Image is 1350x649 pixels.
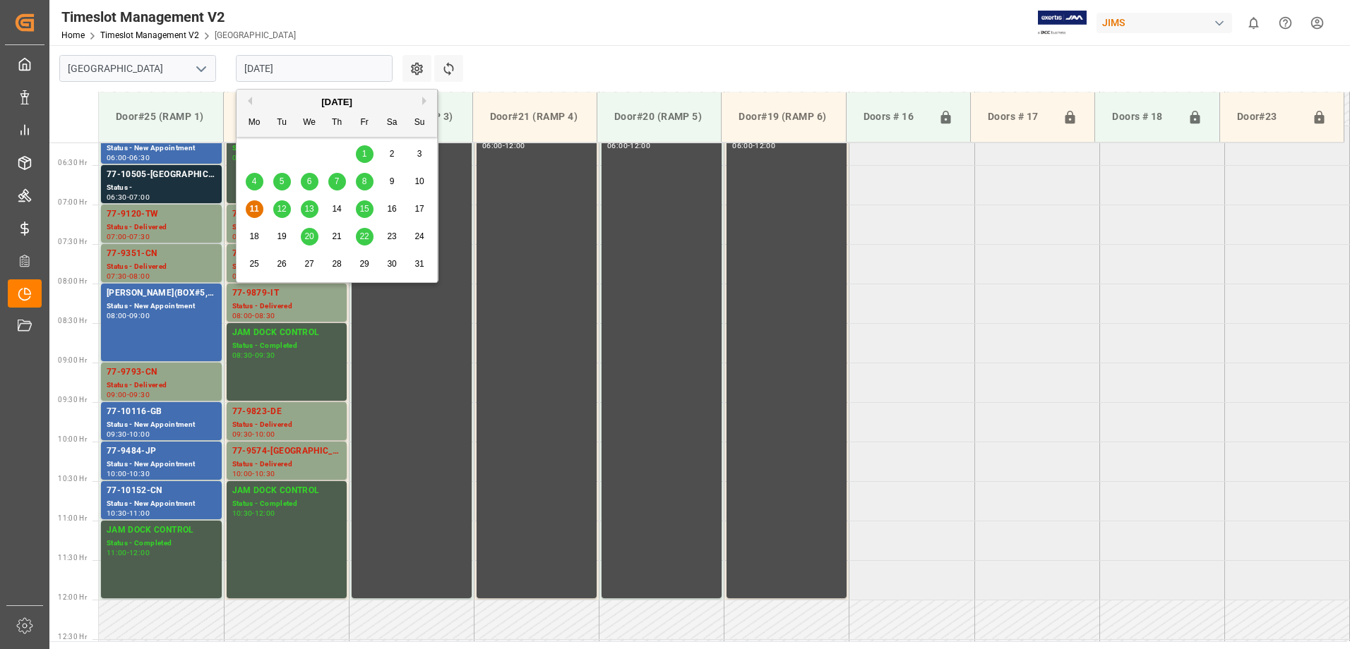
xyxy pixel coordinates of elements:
[129,392,150,398] div: 09:30
[411,200,429,218] div: Choose Sunday, August 17th, 2025
[255,510,275,516] div: 12:00
[107,313,127,319] div: 08:00
[127,510,129,516] div: -
[127,313,129,319] div: -
[1231,104,1306,131] div: Door#23
[232,301,341,313] div: Status - Delivered
[237,95,437,109] div: [DATE]
[249,259,258,269] span: 25
[301,228,318,245] div: Choose Wednesday, August 20th, 2025
[304,259,313,269] span: 27
[232,222,341,233] div: Status - Delivered
[107,247,216,261] div: 77-9351-CN
[232,154,253,161] div: 06:00
[411,255,429,273] div: Choose Sunday, August 31st, 2025
[362,176,367,186] span: 8
[732,142,753,149] div: 06:00
[332,231,341,241] span: 21
[1038,11,1087,35] img: Exertis%20JAM%20-%20Email%20Logo.jpg_1722504956.jpg
[127,550,129,556] div: -
[232,405,341,419] div: 77-9823-DE
[411,173,429,190] div: Choose Sunday, August 10th, 2025
[58,198,87,206] span: 07:00 Hr
[383,255,401,273] div: Choose Saturday, August 30th, 2025
[755,142,775,149] div: 12:00
[246,173,263,190] div: Choose Monday, August 4th, 2025
[58,159,87,166] span: 06:30 Hr
[59,55,216,82] input: Type to search/select
[858,104,933,131] div: Doors # 16
[249,231,258,241] span: 18
[190,58,211,80] button: open menu
[244,97,252,105] button: Previous Month
[232,273,253,279] div: 07:30
[753,142,755,149] div: -
[107,168,216,182] div: 77-10505-[GEOGRAPHIC_DATA]
[484,104,585,130] div: Door#21 (RAMP 4)
[332,204,341,214] span: 14
[107,444,216,459] div: 77-9484-JP
[232,444,341,459] div: 77-9574-[GEOGRAPHIC_DATA]
[107,431,127,437] div: 09:30
[328,200,346,218] div: Choose Thursday, August 14th, 2025
[359,259,369,269] span: 29
[107,286,216,301] div: [PERSON_NAME](BOX#5,BOX#6)
[58,593,87,601] span: 12:00 Hr
[301,255,318,273] div: Choose Wednesday, August 27th, 2025
[383,145,401,163] div: Choose Saturday, August 2nd, 2025
[390,176,395,186] span: 9
[273,173,291,190] div: Choose Tuesday, August 5th, 2025
[110,104,212,130] div: Door#25 (RAMP 1)
[107,261,216,273] div: Status - Delivered
[107,498,216,510] div: Status - New Appointment
[273,114,291,132] div: Tu
[127,471,129,477] div: -
[107,392,127,398] div: 09:00
[232,431,253,437] div: 09:30
[301,114,318,132] div: We
[249,204,258,214] span: 11
[232,326,341,340] div: JAM DOCK CONTROL
[1097,13,1232,33] div: JIMS
[246,228,263,245] div: Choose Monday, August 18th, 2025
[387,231,396,241] span: 23
[107,459,216,471] div: Status - New Appointment
[107,471,127,477] div: 10:00
[387,204,396,214] span: 16
[503,142,505,149] div: -
[252,471,254,477] div: -
[58,317,87,324] span: 08:30 Hr
[1270,7,1301,39] button: Help Center
[301,200,318,218] div: Choose Wednesday, August 13th, 2025
[107,154,127,161] div: 06:00
[411,145,429,163] div: Choose Sunday, August 3rd, 2025
[417,149,422,159] span: 3
[252,510,254,516] div: -
[255,471,275,477] div: 10:30
[252,431,254,437] div: -
[383,200,401,218] div: Choose Saturday, August 16th, 2025
[107,182,216,194] div: Status -
[252,313,254,319] div: -
[107,142,216,154] div: Status - New Appointment
[232,352,253,358] div: 08:30
[232,261,341,273] div: Status - Delivered
[127,233,129,240] div: -
[127,273,129,279] div: -
[127,392,129,398] div: -
[383,173,401,190] div: Choose Saturday, August 9th, 2025
[335,176,340,186] span: 7
[328,114,346,132] div: Th
[58,238,87,245] span: 07:30 Hr
[100,30,199,40] a: Timeslot Management V2
[304,231,313,241] span: 20
[252,352,254,358] div: -
[58,475,87,483] span: 10:30 Hr
[277,259,286,269] span: 26
[411,228,429,245] div: Choose Sunday, August 24th, 2025
[422,97,431,105] button: Next Month
[107,301,216,313] div: Status - New Appointment
[107,222,216,233] div: Status - Delivered
[232,340,341,352] div: Status - Completed
[107,523,216,538] div: JAM DOCK CONTROL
